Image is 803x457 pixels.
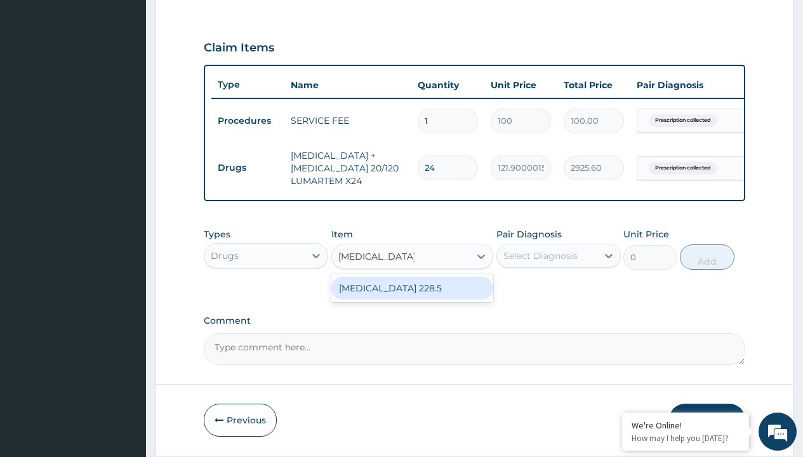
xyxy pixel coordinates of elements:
td: Procedures [211,109,284,133]
div: We're Online! [632,420,740,431]
div: Drugs [211,249,239,262]
button: Previous [204,404,277,437]
th: Pair Diagnosis [630,72,770,98]
td: SERVICE FEE [284,108,411,133]
label: Types [204,229,230,240]
th: Name [284,72,411,98]
div: Select Diagnosis [503,249,578,262]
th: Type [211,73,284,96]
th: Unit Price [484,72,557,98]
span: Prescription collected [649,114,717,127]
textarea: Type your message and hit 'Enter' [6,314,242,359]
th: Total Price [557,72,630,98]
td: [MEDICAL_DATA] + [MEDICAL_DATA] 20/120 LUMARTEM X24 [284,143,411,194]
h3: Claim Items [204,41,274,55]
img: d_794563401_company_1708531726252_794563401 [23,63,51,95]
span: Prescription collected [649,162,717,175]
p: How may I help you today? [632,433,740,444]
button: Add [680,244,734,270]
label: Item [331,228,353,241]
th: Quantity [411,72,484,98]
div: Minimize live chat window [208,6,239,37]
div: Chat with us now [66,71,213,88]
label: Pair Diagnosis [496,228,562,241]
label: Unit Price [623,228,669,241]
button: Submit [669,404,745,437]
div: [MEDICAL_DATA] 228.5 [331,277,494,300]
td: Drugs [211,156,284,180]
span: We're online! [74,143,175,272]
label: Comment [204,315,745,326]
